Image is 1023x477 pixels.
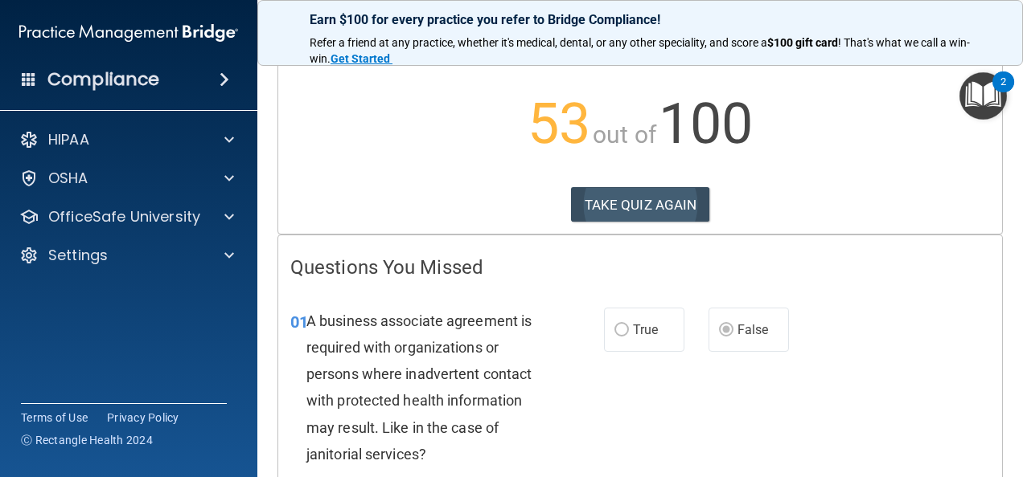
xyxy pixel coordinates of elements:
[290,312,308,332] span: 01
[310,12,971,27] p: Earn $100 for every practice you refer to Bridge Compliance!
[310,36,767,49] span: Refer a friend at any practice, whether it's medical, dental, or any other speciality, and score a
[633,322,658,337] span: True
[737,322,769,337] span: False
[19,17,238,49] img: PMB logo
[571,187,710,222] button: TAKE QUIZ AGAIN
[48,207,200,226] p: OfficeSafe University
[21,410,88,426] a: Terms of Use
[19,130,234,149] a: HIPAA
[959,72,1007,120] button: Open Resource Center, 2 new notifications
[21,432,153,448] span: Ⓒ Rectangle Health 2024
[767,36,838,49] strong: $100 gift card
[19,207,234,226] a: OfficeSafe University
[310,36,970,65] span: ! That's what we call a win-win.
[48,130,89,149] p: HIPAA
[19,246,234,265] a: Settings
[48,246,108,265] p: Settings
[19,169,234,188] a: OSHA
[528,91,590,157] span: 53
[306,312,532,463] span: A business associate agreement is required with organizations or persons where inadvertent contac...
[331,52,392,65] a: Get Started
[659,91,753,157] span: 100
[107,410,179,426] a: Privacy Policy
[614,324,629,336] input: True
[47,68,159,91] h4: Compliance
[719,324,733,336] input: False
[331,52,390,65] strong: Get Started
[48,169,88,188] p: OSHA
[290,257,990,278] h4: Questions You Missed
[1000,82,1006,103] div: 2
[593,120,656,149] span: out of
